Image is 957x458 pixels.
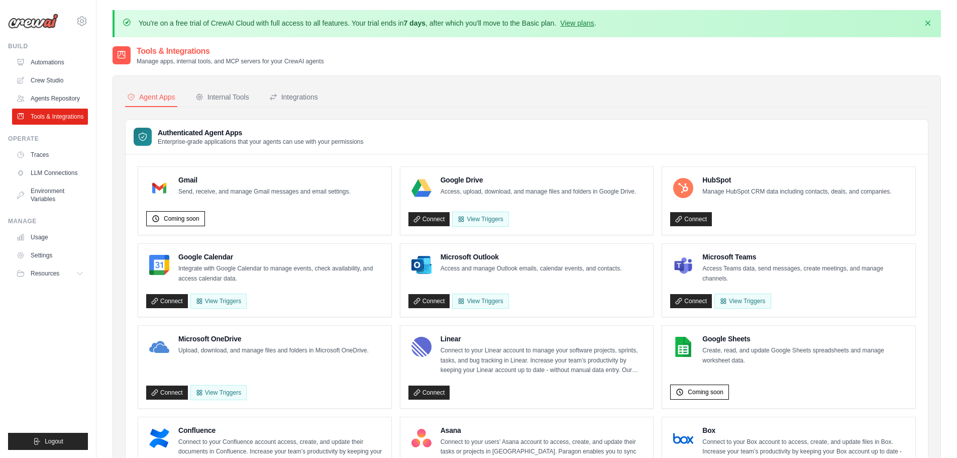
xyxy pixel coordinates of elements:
[12,72,88,88] a: Crew Studio
[702,346,907,365] p: Create, read, and update Google Sheets spreadsheets and manage worksheet data.
[702,187,891,197] p: Manage HubSpot CRM data including contacts, deals, and companies.
[408,294,450,308] a: Connect
[452,212,508,227] : View Triggers
[560,19,594,27] a: View plans
[673,337,693,357] img: Google Sheets Logo
[411,337,432,357] img: Linear Logo
[178,175,351,185] h4: Gmail
[411,255,432,275] img: Microsoft Outlook Logo
[8,14,58,29] img: Logo
[149,337,169,357] img: Microsoft OneDrive Logo
[8,433,88,450] button: Logout
[178,187,351,197] p: Send, receive, and manage Gmail messages and email settings.
[137,57,324,65] p: Manage apps, internal tools, and MCP servers for your CrewAI agents
[12,165,88,181] a: LLM Connections
[441,264,622,274] p: Access and manage Outlook emails, calendar events, and contacts.
[441,334,646,344] h4: Linear
[673,428,693,448] img: Box Logo
[441,187,636,197] p: Access, upload, download, and manage files and folders in Google Drive.
[158,138,364,146] p: Enterprise-grade applications that your agents can use with your permissions
[139,18,596,28] p: You're on a free trial of CrewAI Cloud with full access to all features. Your trial ends in , aft...
[12,109,88,125] a: Tools & Integrations
[190,294,247,309] button: View Triggers
[673,255,693,275] img: Microsoft Teams Logo
[8,217,88,225] div: Manage
[441,175,636,185] h4: Google Drive
[8,135,88,143] div: Operate
[12,229,88,245] a: Usage
[267,88,320,107] button: Integrations
[702,334,907,344] h4: Google Sheets
[127,92,175,102] div: Agent Apps
[12,54,88,70] a: Automations
[12,147,88,163] a: Traces
[149,255,169,275] img: Google Calendar Logo
[178,425,383,435] h4: Confluence
[193,88,251,107] button: Internal Tools
[452,294,508,309] : View Triggers
[164,215,199,223] span: Coming soon
[178,252,383,262] h4: Google Calendar
[45,437,63,445] span: Logout
[702,264,907,284] p: Access Teams data, send messages, create meetings, and manage channels.
[411,178,432,198] img: Google Drive Logo
[670,212,712,226] a: Connect
[702,175,891,185] h4: HubSpot
[441,425,646,435] h4: Asana
[125,88,177,107] button: Agent Apps
[673,178,693,198] img: HubSpot Logo
[688,388,723,396] span: Coming soon
[714,294,771,309] : View Triggers
[269,92,318,102] div: Integrations
[441,252,622,262] h4: Microsoft Outlook
[195,92,249,102] div: Internal Tools
[403,19,426,27] strong: 7 days
[158,128,364,138] h3: Authenticated Agent Apps
[8,42,88,50] div: Build
[12,90,88,107] a: Agents Repository
[146,294,188,308] a: Connect
[149,428,169,448] img: Confluence Logo
[178,346,369,356] p: Upload, download, and manage files and folders in Microsoft OneDrive.
[178,264,383,284] p: Integrate with Google Calendar to manage events, check availability, and access calendar data.
[670,294,712,308] a: Connect
[146,386,188,400] a: Connect
[149,178,169,198] img: Gmail Logo
[12,183,88,207] a: Environment Variables
[12,265,88,282] button: Resources
[411,428,432,448] img: Asana Logo
[408,212,450,226] a: Connect
[408,386,450,400] a: Connect
[12,247,88,263] a: Settings
[31,269,59,278] span: Resources
[702,425,907,435] h4: Box
[178,334,369,344] h4: Microsoft OneDrive
[441,346,646,376] p: Connect to your Linear account to manage your software projects, sprints, tasks, and bug tracking...
[137,45,324,57] h2: Tools & Integrations
[702,252,907,262] h4: Microsoft Teams
[190,385,247,400] : View Triggers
